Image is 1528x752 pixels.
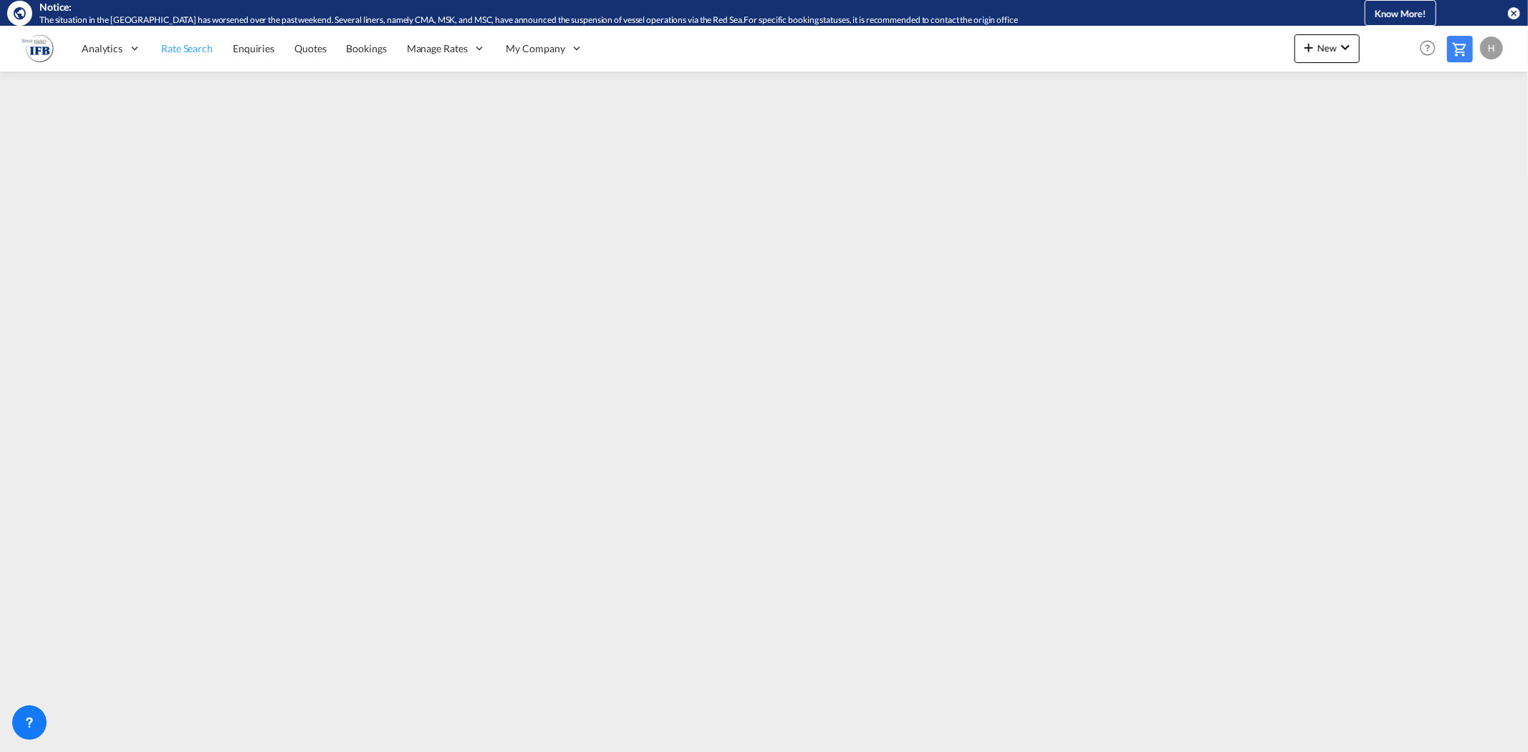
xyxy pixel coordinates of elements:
[13,6,27,20] md-icon: icon-earth
[337,25,397,72] a: Bookings
[284,25,336,72] a: Quotes
[1416,36,1440,60] span: Help
[161,42,213,54] span: Rate Search
[151,25,223,72] a: Rate Search
[1507,6,1521,20] button: icon-close-circle
[1416,36,1447,62] div: Help
[1300,42,1354,54] span: New
[347,42,387,54] span: Bookings
[1375,8,1426,19] span: Know More!
[233,42,274,54] span: Enquiries
[21,32,54,64] img: b628ab10256c11eeb52753acbc15d091.png
[1300,39,1317,56] md-icon: icon-plus 400-fg
[496,25,594,72] div: My Company
[1294,34,1360,63] button: icon-plus 400-fgNewicon-chevron-down
[397,25,496,72] div: Manage Rates
[82,42,122,56] span: Analytics
[506,42,565,56] span: My Company
[1480,37,1503,59] div: H
[1337,39,1354,56] md-icon: icon-chevron-down
[39,14,1294,26] div: The situation in the Red Sea has worsened over the past weekend. Several liners, namely CMA, MSK,...
[223,25,284,72] a: Enquiries
[294,42,326,54] span: Quotes
[72,25,151,72] div: Analytics
[407,42,468,56] span: Manage Rates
